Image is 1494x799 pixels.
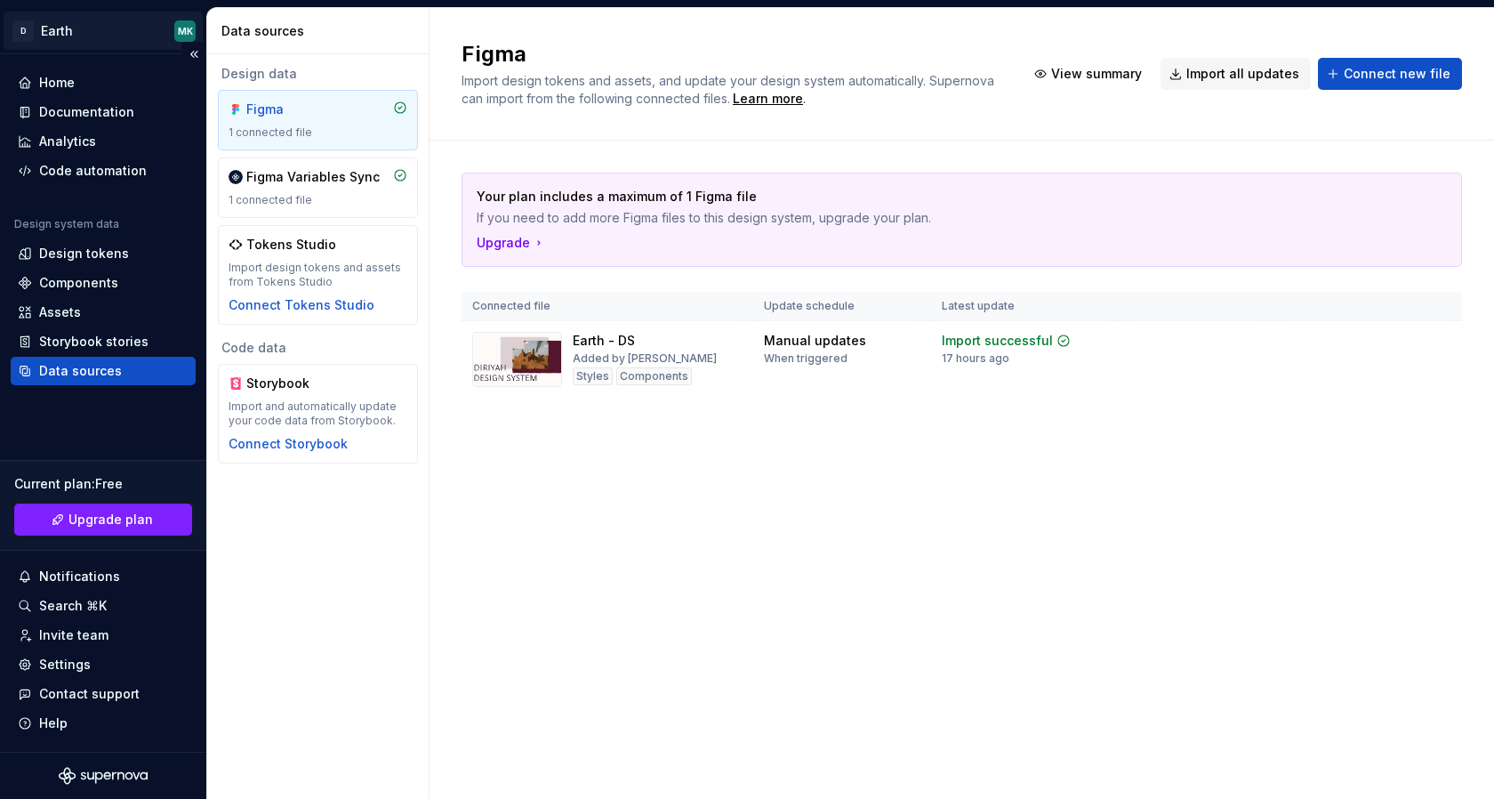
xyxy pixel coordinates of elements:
button: Connect new file [1318,58,1462,90]
div: Components [616,367,692,385]
button: Help [11,709,196,738]
a: Settings [11,650,196,679]
a: Components [11,269,196,297]
div: Notifications [39,568,120,585]
span: Import design tokens and assets, and update your design system automatically. Supernova can impor... [462,73,998,106]
a: Analytics [11,127,196,156]
div: Search ⌘K [39,597,107,615]
span: . [730,93,806,106]
span: Import all updates [1186,65,1299,83]
div: 1 connected file [229,193,407,207]
div: Earth - DS [573,332,635,350]
div: Documentation [39,103,134,121]
div: Analytics [39,133,96,150]
button: Connect Storybook [229,435,348,453]
div: Storybook [246,375,332,392]
div: Styles [573,367,613,385]
button: Upgrade plan [14,504,192,536]
a: Data sources [11,357,196,385]
button: Notifications [11,562,196,591]
div: Figma Variables Sync [246,168,380,186]
a: Learn more [733,90,803,108]
a: Tokens StudioImport design tokens and assets from Tokens StudioConnect Tokens Studio [218,225,418,325]
button: Collapse sidebar [181,42,206,67]
div: Components [39,274,118,292]
div: Code data [218,339,418,357]
div: Current plan : Free [14,475,192,493]
a: Home [11,69,196,97]
button: Contact support [11,680,196,708]
div: Data sources [39,362,122,380]
span: View summary [1051,65,1142,83]
div: 1 connected file [229,125,407,140]
div: Import and automatically update your code data from Storybook. [229,399,407,428]
button: Import all updates [1161,58,1311,90]
a: Storybook stories [11,327,196,356]
a: Documentation [11,98,196,126]
button: Search ⌘K [11,592,196,620]
a: StorybookImport and automatically update your code data from Storybook.Connect Storybook [218,364,418,464]
div: D [12,20,34,42]
div: Storybook stories [39,333,149,351]
button: Connect Tokens Studio [229,296,374,314]
div: Home [39,74,75,92]
div: Figma [246,101,332,118]
div: Invite team [39,626,108,644]
div: Import design tokens and assets from Tokens Studio [229,261,407,289]
div: Manual updates [764,332,866,350]
a: Figma Variables Sync1 connected file [218,157,418,218]
div: Assets [39,303,81,321]
p: Your plan includes a maximum of 1 Figma file [477,188,1322,206]
a: Assets [11,298,196,327]
a: Figma1 connected file [218,90,418,150]
div: Design system data [14,217,119,231]
a: Code automation [11,157,196,185]
div: Design data [218,65,418,83]
svg: Supernova Logo [59,767,148,785]
h2: Figma [462,40,1004,69]
div: Data sources [221,22,422,40]
div: Tokens Studio [246,236,336,254]
div: Settings [39,656,91,674]
p: If you need to add more Figma files to this design system, upgrade your plan. [477,209,1322,227]
div: Earth [41,22,73,40]
button: DEarthMK [4,12,203,50]
div: Import successful [942,332,1053,350]
span: Connect new file [1344,65,1450,83]
div: Added by [PERSON_NAME] [573,351,717,366]
div: Contact support [39,685,140,703]
a: Invite team [11,621,196,650]
div: Design tokens [39,245,129,262]
th: Update schedule [753,292,931,321]
th: Latest update [931,292,1116,321]
button: Upgrade [477,234,546,252]
span: Upgrade plan [68,511,153,529]
div: When triggered [764,351,847,366]
div: Help [39,714,68,732]
button: View summary [1025,58,1153,90]
a: Design tokens [11,239,196,268]
div: 17 hours ago [942,351,1009,366]
th: Connected file [462,292,753,321]
div: Code automation [39,162,147,180]
div: MK [178,24,193,38]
